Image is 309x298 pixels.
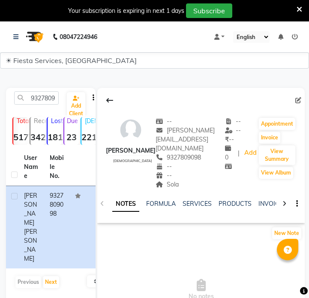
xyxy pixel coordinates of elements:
p: Total [17,117,28,125]
th: User Name [19,148,45,186]
span: Sola [156,181,179,188]
strong: 342 [30,132,45,142]
span: [DEMOGRAPHIC_DATA] [113,159,152,163]
span: -- [225,135,234,143]
b: 08047224946 [60,25,97,49]
td: 9327809098 [45,186,70,268]
span: -- [225,117,241,125]
button: Appointment [259,118,295,130]
a: Add Client [67,92,85,120]
a: NOTES [112,196,139,212]
button: New Note [272,227,301,239]
span: ₹ [225,135,229,143]
button: View Summary [259,145,295,165]
span: | [238,149,240,158]
button: Invoice [259,132,280,144]
img: avatar [118,117,144,143]
p: Recent [34,117,45,125]
a: FORMULA [146,200,176,208]
a: INVOICES [258,200,287,208]
strong: 221 [81,132,96,142]
button: Next [43,276,59,288]
strong: 5177 [13,132,28,142]
span: [PERSON_NAME][EMAIL_ADDRESS][DOMAIN_NAME] [156,126,215,152]
strong: 1810 [48,132,62,142]
a: Add [243,147,258,159]
iframe: chat widget [273,264,300,289]
span: [PERSON_NAME] [24,228,37,262]
input: Search by Name/Mobile/Email/Code [14,91,59,105]
span: [PERSON_NAME] [24,192,37,226]
span: -- [156,163,172,170]
span: -- [156,117,172,125]
span: -- [225,126,241,134]
p: [DEMOGRAPHIC_DATA] [85,117,96,125]
button: Subscribe [186,3,232,18]
p: Lost [51,117,62,125]
a: SERVICES [183,200,212,208]
div: Your subscription is expiring in next 1 days [68,6,184,15]
button: View Album [259,167,293,179]
span: 0 [225,144,234,161]
strong: 23 [64,132,79,142]
div: Back to Client [101,92,119,108]
img: logo [22,25,46,49]
a: PRODUCTS [219,200,252,208]
div: [PERSON_NAME] [106,146,156,155]
span: -- [156,172,172,179]
th: Mobile No. [45,148,70,186]
p: Due [66,117,79,125]
span: 9327809098 [156,154,201,161]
